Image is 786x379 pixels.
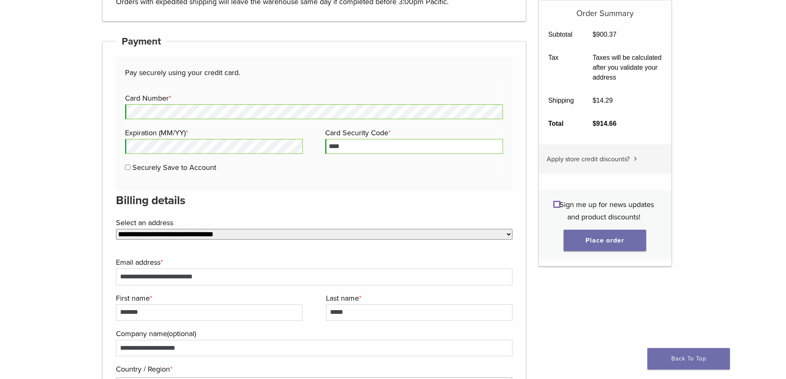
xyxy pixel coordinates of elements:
[554,202,559,207] input: Sign me up for news updates and product discounts!
[592,97,613,104] bdi: 14.29
[592,31,616,38] bdi: 900.37
[592,120,596,127] span: $
[647,348,730,370] a: Back To Top
[116,191,513,210] h3: Billing details
[559,200,654,221] span: Sign me up for news updates and product discounts!
[116,217,511,229] label: Select an address
[167,329,196,338] span: (optional)
[592,31,596,38] span: $
[125,127,301,139] label: Expiration (MM/YY)
[539,23,583,46] th: Subtotal
[116,327,511,340] label: Company name
[539,46,583,89] th: Tax
[583,46,671,89] td: Taxes will be calculated after you validate your address
[132,163,216,172] label: Securely Save to Account
[592,97,596,104] span: $
[326,292,510,304] label: Last name
[116,256,511,268] label: Email address
[539,112,583,135] th: Total
[325,127,501,139] label: Card Security Code
[564,230,646,251] button: Place order
[539,89,583,112] th: Shipping
[592,120,616,127] bdi: 914.66
[539,0,671,19] h5: Order Summary
[547,155,630,163] span: Apply store credit discounts?
[634,157,637,161] img: caret.svg
[125,66,503,79] p: Pay securely using your credit card.
[116,292,300,304] label: First name
[116,32,167,52] h4: Payment
[116,363,511,375] label: Country / Region
[125,92,501,104] label: Card Number
[125,79,503,181] fieldset: Payment Info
